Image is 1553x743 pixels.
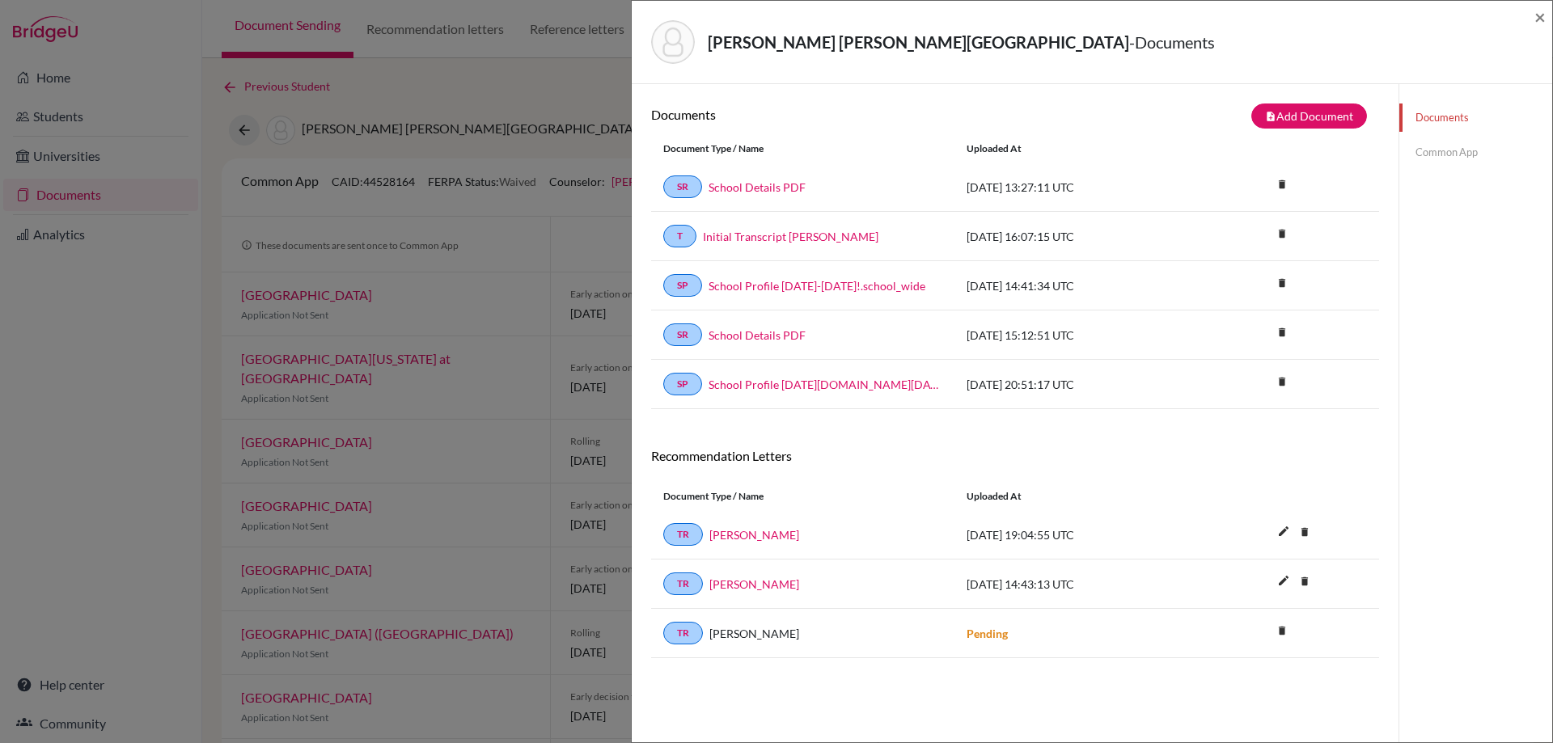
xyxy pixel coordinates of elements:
[1270,172,1294,196] i: delete
[1270,224,1294,246] a: delete
[663,274,702,297] a: SP
[967,577,1074,591] span: [DATE] 14:43:13 UTC
[1270,222,1294,246] i: delete
[1271,518,1297,544] i: edit
[709,327,806,344] a: School Details PDF
[709,526,799,543] a: [PERSON_NAME]
[1265,111,1276,122] i: note_add
[1270,271,1294,295] i: delete
[709,277,925,294] a: School Profile [DATE]-[DATE]!.school_wide
[1293,522,1317,544] a: delete
[1399,103,1552,132] a: Documents
[954,228,1197,245] div: [DATE] 16:07:15 UTC
[1534,5,1546,28] span: ×
[1293,572,1317,593] a: delete
[663,323,702,346] a: SR
[709,576,799,593] a: [PERSON_NAME]
[663,225,696,247] a: T
[954,376,1197,393] div: [DATE] 20:51:17 UTC
[1270,521,1297,545] button: edit
[1293,569,1317,593] i: delete
[708,32,1129,52] strong: [PERSON_NAME] [PERSON_NAME][GEOGRAPHIC_DATA]
[1270,323,1294,344] a: delete
[703,228,878,245] a: Initial Transcript [PERSON_NAME]
[1270,175,1294,196] a: delete
[1534,7,1546,27] button: Close
[1399,138,1552,167] a: Common App
[651,448,1379,463] h6: Recommendation Letters
[1271,568,1297,593] i: edit
[954,141,1197,156] div: Uploaded at
[967,528,1074,542] span: [DATE] 19:04:55 UTC
[709,179,806,196] a: School Details PDF
[663,175,702,198] a: SR
[1251,103,1367,129] button: note_addAdd Document
[954,277,1197,294] div: [DATE] 14:41:34 UTC
[1270,369,1294,394] i: delete
[663,572,703,595] a: TR
[709,625,799,642] span: [PERSON_NAME]
[954,179,1197,196] div: [DATE] 13:27:11 UTC
[1293,520,1317,544] i: delete
[1270,372,1294,394] a: delete
[1270,320,1294,344] i: delete
[651,141,954,156] div: Document Type / Name
[663,523,703,546] a: TR
[651,489,954,504] div: Document Type / Name
[651,107,1015,122] h6: Documents
[954,327,1197,344] div: [DATE] 15:12:51 UTC
[1270,273,1294,295] a: delete
[1270,618,1294,643] i: delete
[954,489,1197,504] div: Uploaded at
[1270,621,1294,643] a: delete
[663,373,702,395] a: SP
[709,376,942,393] a: School Profile [DATE][DOMAIN_NAME][DATE]_wide
[967,627,1008,640] strong: Pending
[1129,32,1215,52] span: - Documents
[1270,570,1297,594] button: edit
[663,622,703,644] a: TR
